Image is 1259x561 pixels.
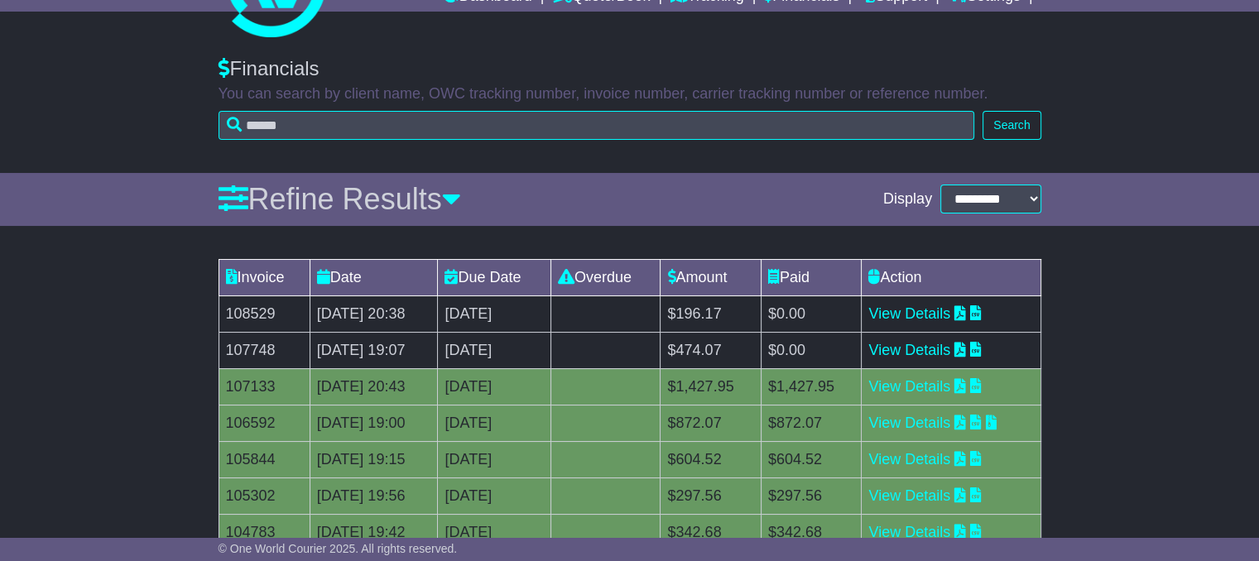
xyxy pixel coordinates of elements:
td: $196.17 [661,295,761,332]
td: [DATE] [438,332,550,368]
td: Action [862,259,1040,295]
td: [DATE] 19:56 [310,477,438,514]
td: $1,427.95 [761,368,861,405]
td: Paid [761,259,861,295]
td: 104783 [219,514,310,550]
a: View Details [868,305,950,322]
a: View Details [868,378,950,395]
td: Overdue [550,259,661,295]
td: [DATE] 20:43 [310,368,438,405]
td: [DATE] [438,405,550,441]
td: $297.56 [761,477,861,514]
td: $872.07 [661,405,761,441]
a: Refine Results [219,182,461,216]
td: $342.68 [761,514,861,550]
td: $474.07 [661,332,761,368]
td: $604.52 [661,441,761,477]
td: $342.68 [661,514,761,550]
td: Due Date [438,259,550,295]
a: View Details [868,342,950,358]
td: $1,427.95 [661,368,761,405]
td: 108529 [219,295,310,332]
td: $297.56 [661,477,761,514]
td: 105844 [219,441,310,477]
td: 107133 [219,368,310,405]
td: $604.52 [761,441,861,477]
button: Search [983,111,1040,140]
span: © One World Courier 2025. All rights reserved. [219,542,458,555]
a: View Details [868,415,950,431]
td: [DATE] 19:15 [310,441,438,477]
td: [DATE] [438,441,550,477]
span: Display [883,190,932,209]
td: $0.00 [761,295,861,332]
td: 107748 [219,332,310,368]
td: [DATE] 19:42 [310,514,438,550]
td: [DATE] 19:00 [310,405,438,441]
td: [DATE] [438,295,550,332]
td: Date [310,259,438,295]
td: Invoice [219,259,310,295]
td: 106592 [219,405,310,441]
td: [DATE] [438,514,550,550]
td: [DATE] [438,477,550,514]
td: Amount [661,259,761,295]
td: [DATE] 19:07 [310,332,438,368]
p: You can search by client name, OWC tracking number, invoice number, carrier tracking number or re... [219,85,1041,103]
td: $0.00 [761,332,861,368]
a: View Details [868,487,950,504]
a: View Details [868,524,950,540]
td: 105302 [219,477,310,514]
div: Financials [219,57,1041,81]
td: $872.07 [761,405,861,441]
td: [DATE] 20:38 [310,295,438,332]
td: [DATE] [438,368,550,405]
a: View Details [868,451,950,467]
